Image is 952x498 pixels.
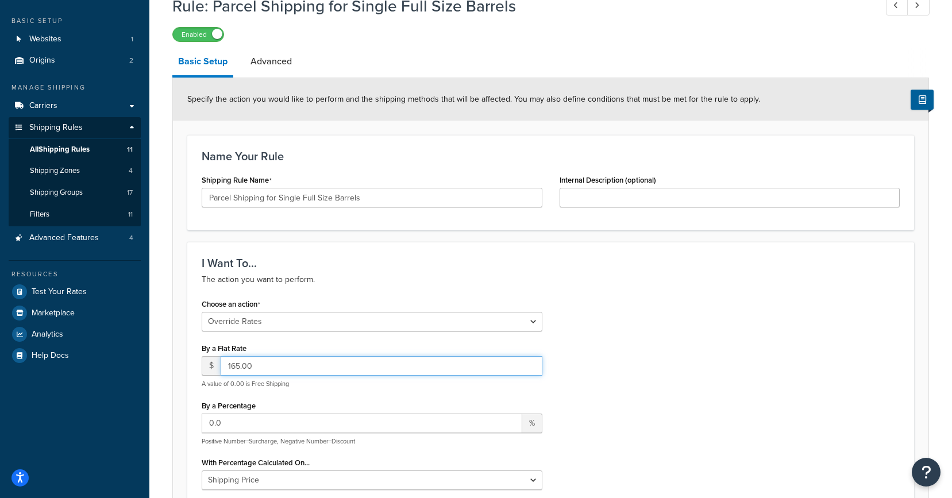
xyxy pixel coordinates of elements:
a: Basic Setup [172,48,233,78]
p: Positive Number=Surcharge, Negative Number=Discount [202,437,542,446]
span: % [522,414,542,433]
span: Filters [30,210,49,219]
button: Open Resource Center [912,458,941,487]
span: 1 [131,34,133,44]
h3: Name Your Rule [202,150,900,163]
span: Test Your Rates [32,287,87,297]
span: Shipping Rules [29,123,83,133]
p: The action you want to perform. [202,273,900,287]
span: Origins [29,56,55,65]
span: Marketplace [32,308,75,318]
div: Basic Setup [9,16,141,26]
a: Shipping Zones4 [9,160,141,182]
button: Show Help Docs [911,90,934,110]
span: Analytics [32,330,63,339]
li: Shipping Rules [9,117,141,226]
span: Advanced Features [29,233,99,243]
a: Shipping Rules [9,117,141,138]
li: Shipping Groups [9,182,141,203]
a: Websites1 [9,29,141,50]
span: 4 [129,166,133,176]
div: Manage Shipping [9,83,141,92]
span: Shipping Zones [30,166,80,176]
label: Shipping Rule Name [202,176,272,185]
a: Carriers [9,95,141,117]
div: Resources [9,269,141,279]
li: Shipping Zones [9,160,141,182]
a: Origins2 [9,50,141,71]
span: 11 [127,145,133,155]
span: 4 [129,233,133,243]
a: Help Docs [9,345,141,366]
span: Shipping Groups [30,188,83,198]
span: 11 [128,210,133,219]
a: Marketplace [9,303,141,323]
a: Analytics [9,324,141,345]
a: AllShipping Rules11 [9,139,141,160]
label: Internal Description (optional) [560,176,656,184]
a: Shipping Groups17 [9,182,141,203]
h3: I Want To... [202,257,900,269]
span: Help Docs [32,351,69,361]
li: Origins [9,50,141,71]
li: Filters [9,204,141,225]
label: By a Percentage [202,402,256,410]
span: 17 [127,188,133,198]
a: Filters11 [9,204,141,225]
a: Advanced [245,48,298,75]
span: 2 [129,56,133,65]
span: Websites [29,34,61,44]
a: Test Your Rates [9,281,141,302]
span: Carriers [29,101,57,111]
span: All Shipping Rules [30,145,90,155]
li: Websites [9,29,141,50]
label: With Percentage Calculated On... [202,458,310,467]
label: By a Flat Rate [202,344,246,353]
a: Advanced Features4 [9,227,141,249]
p: A value of 0.00 is Free Shipping [202,380,542,388]
li: Advanced Features [9,227,141,249]
label: Choose an action [202,300,260,309]
span: $ [202,356,221,376]
label: Enabled [173,28,223,41]
span: Specify the action you would like to perform and the shipping methods that will be affected. You ... [187,93,760,105]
